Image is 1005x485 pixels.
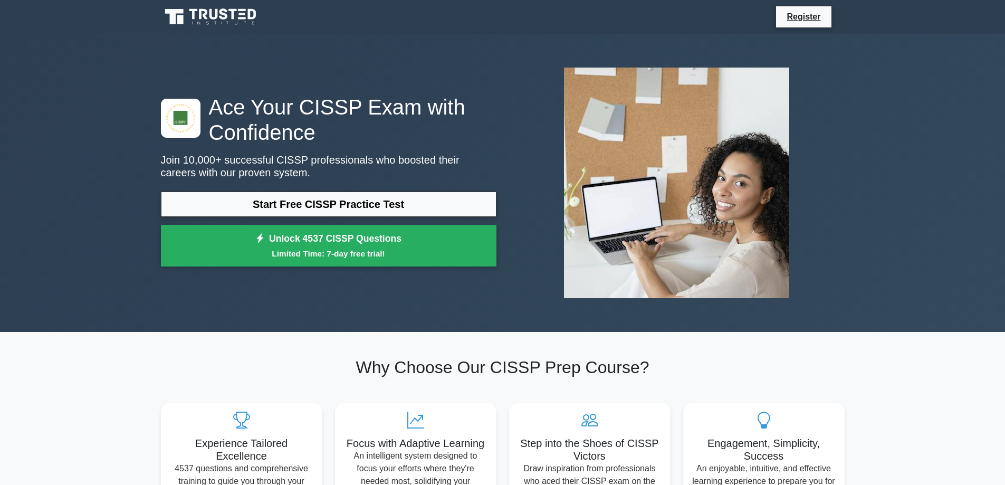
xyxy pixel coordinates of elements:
h5: Step into the Shoes of CISSP Victors [518,437,662,462]
h5: Engagement, Simplicity, Success [692,437,836,462]
a: Register [780,10,827,23]
h5: Experience Tailored Excellence [169,437,314,462]
small: Limited Time: 7-day free trial! [174,248,483,260]
h2: Why Choose Our CISSP Prep Course? [161,357,845,377]
a: Unlock 4537 CISSP QuestionsLimited Time: 7-day free trial! [161,225,496,267]
h5: Focus with Adaptive Learning [343,437,488,450]
p: Join 10,000+ successful CISSP professionals who boosted their careers with our proven system. [161,154,496,179]
a: Start Free CISSP Practice Test [161,192,496,217]
h1: Ace Your CISSP Exam with Confidence [161,94,496,145]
